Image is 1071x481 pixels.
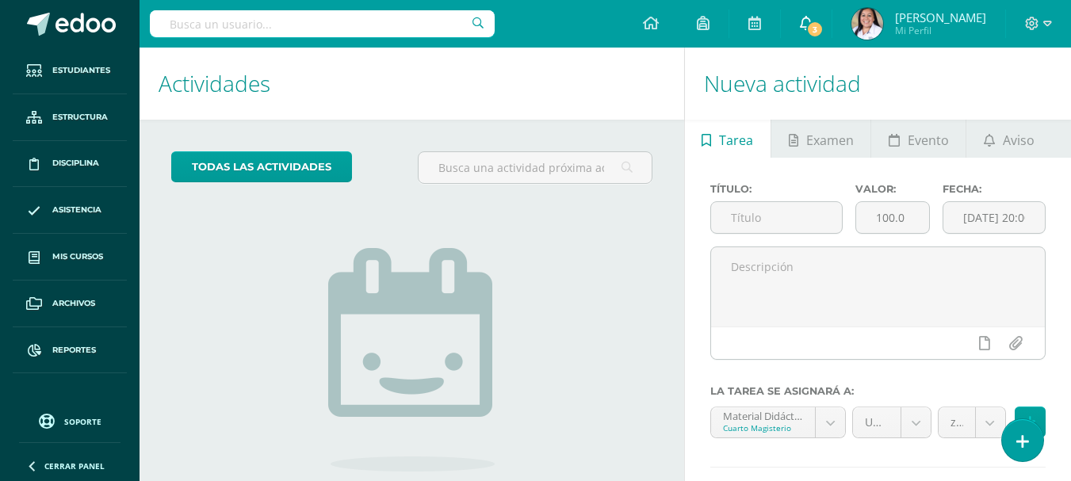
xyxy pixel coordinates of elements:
input: Fecha de entrega [943,202,1045,233]
a: Reportes [13,327,127,374]
span: Soporte [64,416,101,427]
a: Mis cursos [13,234,127,281]
span: Reportes [52,344,96,357]
span: [PERSON_NAME] [895,10,986,25]
span: Disciplina [52,157,99,170]
label: Valor: [855,183,930,195]
a: zona (100.0%) [939,407,1005,437]
a: Aviso [966,120,1051,158]
a: Soporte [19,410,120,431]
input: Puntos máximos [856,202,929,233]
a: Tarea [685,120,771,158]
span: Examen [806,121,854,159]
img: no_activities.png [328,248,495,471]
span: Unidad 4 [865,407,889,437]
span: Estudiantes [52,64,110,77]
span: Mis cursos [52,250,103,263]
div: Cuarto Magisterio [723,422,804,433]
span: Estructura [52,111,108,124]
label: Fecha: [943,183,1046,195]
span: Archivos [52,297,95,310]
span: 3 [806,21,824,38]
a: Unidad 4 [853,407,931,437]
a: Disciplina [13,141,127,188]
input: Título [711,202,842,233]
span: Tarea [719,121,753,159]
a: Material Didáctico 'A'Cuarto Magisterio [711,407,846,437]
input: Busca un usuario... [150,10,495,37]
span: Cerrar panel [44,460,105,471]
span: Evento [908,121,949,159]
a: Estructura [13,94,127,141]
a: Estudiantes [13,48,127,94]
a: Asistencia [13,187,127,234]
a: Archivos [13,281,127,327]
h1: Nueva actividad [704,48,1052,120]
a: Evento [871,120,966,158]
a: Examen [771,120,870,158]
span: Aviso [1003,121,1035,159]
span: Mi Perfil [895,24,986,37]
input: Busca una actividad próxima aquí... [419,152,651,183]
label: La tarea se asignará a: [710,385,1046,397]
span: Asistencia [52,204,101,216]
a: todas las Actividades [171,151,352,182]
img: e6ffc2c23759ff52a2fc79f3412619e3.png [851,8,883,40]
div: Material Didáctico 'A' [723,407,804,422]
label: Título: [710,183,843,195]
h1: Actividades [159,48,665,120]
span: zona (100.0%) [951,407,963,437]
